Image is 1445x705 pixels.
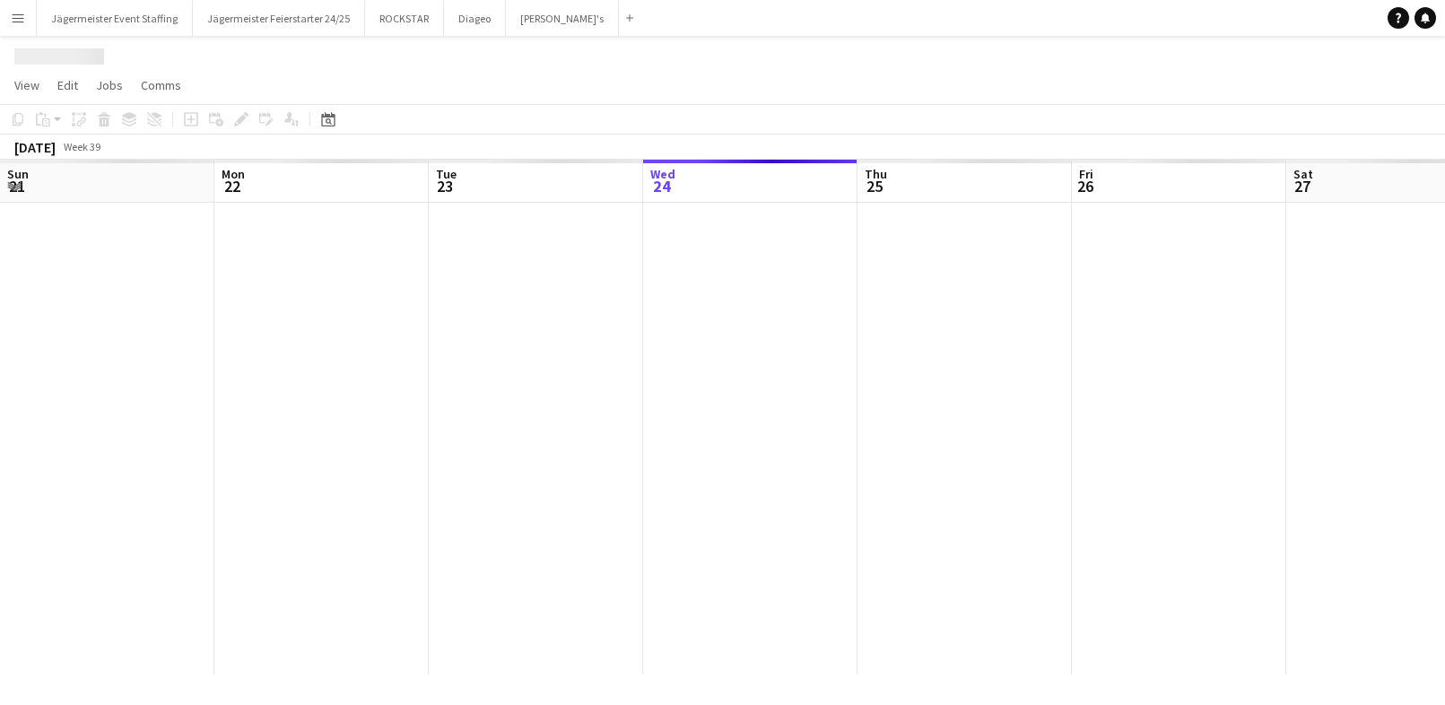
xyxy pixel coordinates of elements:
[141,77,181,93] span: Comms
[14,77,39,93] span: View
[222,166,245,182] span: Mon
[59,140,104,153] span: Week 39
[506,1,619,36] button: [PERSON_NAME]'s
[865,166,887,182] span: Thu
[650,166,675,182] span: Wed
[1293,166,1313,182] span: Sat
[862,176,887,196] span: 25
[96,77,123,93] span: Jobs
[4,176,29,196] span: 21
[1076,176,1093,196] span: 26
[444,1,506,36] button: Diageo
[57,77,78,93] span: Edit
[7,166,29,182] span: Sun
[433,176,457,196] span: 23
[436,166,457,182] span: Tue
[1079,166,1093,182] span: Fri
[219,176,245,196] span: 22
[193,1,365,36] button: Jägermeister Feierstarter 24/25
[37,1,193,36] button: Jägermeister Event Staffing
[134,74,188,97] a: Comms
[1291,176,1313,196] span: 27
[7,74,47,97] a: View
[14,138,56,156] div: [DATE]
[89,74,130,97] a: Jobs
[365,1,444,36] button: ROCKSTAR
[648,176,675,196] span: 24
[50,74,85,97] a: Edit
